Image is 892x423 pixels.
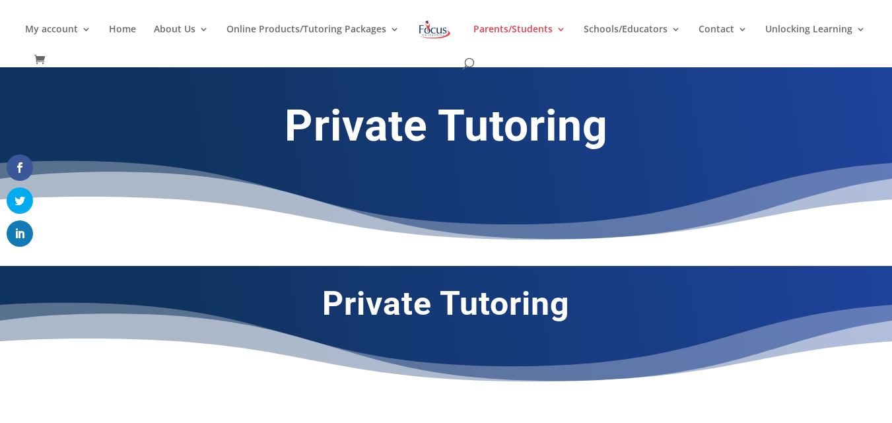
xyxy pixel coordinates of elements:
[90,109,803,150] h1: Private Tutoring
[226,24,399,55] a: Online Products/Tutoring Packages
[417,18,452,42] img: Focus on Learning
[90,284,803,330] h1: Private Tutoring
[584,24,681,55] a: Schools/Educators
[25,24,91,55] a: My account
[154,24,209,55] a: About Us
[765,24,866,55] a: Unlocking Learning
[473,24,566,55] a: Parents/Students
[109,24,136,55] a: Home
[699,24,747,55] a: Contact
